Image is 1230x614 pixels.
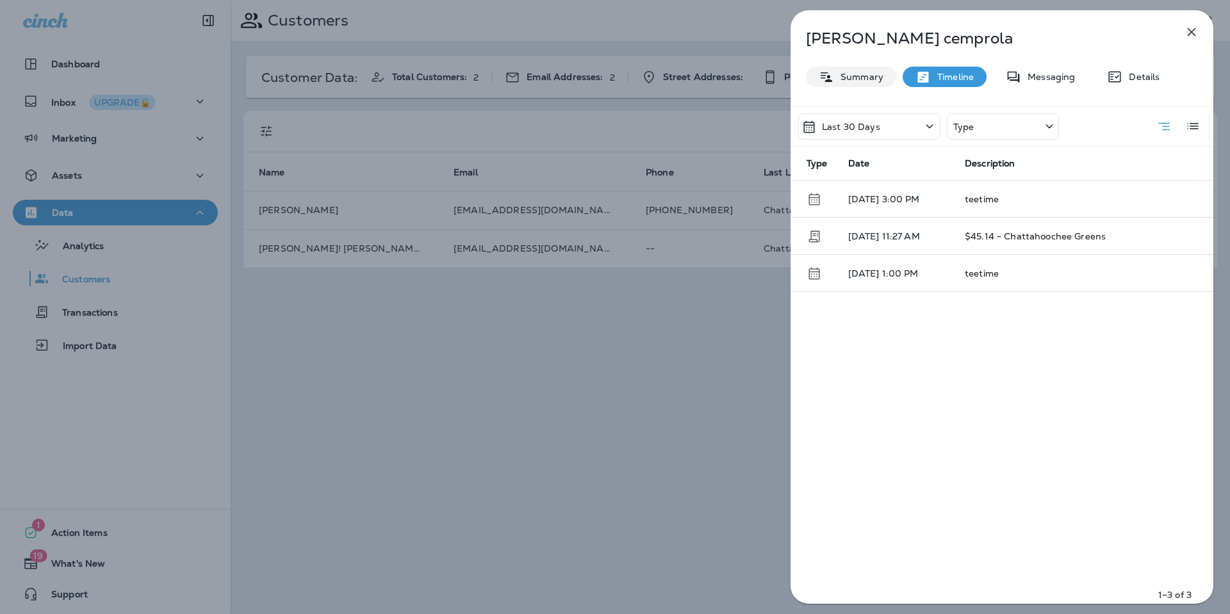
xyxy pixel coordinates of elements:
[1021,72,1075,82] p: Messaging
[1158,588,1192,601] p: 1–3 of 3
[965,268,999,279] span: teetime
[848,158,870,169] span: Date
[848,231,945,241] p: [DATE] 11:27 AM
[807,266,822,278] span: Schedule
[965,230,1106,242] span: $45.14 - Chattahoochee Greens
[953,122,974,132] p: Type
[1151,113,1177,140] button: Summary View
[822,122,880,132] p: Last 30 Days
[1122,72,1160,82] p: Details
[807,158,828,169] span: Type
[1180,113,1206,139] button: Log View
[931,72,974,82] p: Timeline
[848,268,945,279] p: [DATE] 1:00 PM
[806,29,1156,47] p: [PERSON_NAME] cemprola
[807,229,822,241] span: Transaction
[807,192,822,204] span: Schedule
[834,72,883,82] p: Summary
[965,193,999,205] span: teetime
[965,158,1015,169] span: Description
[848,194,945,204] p: [DATE] 3:00 PM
